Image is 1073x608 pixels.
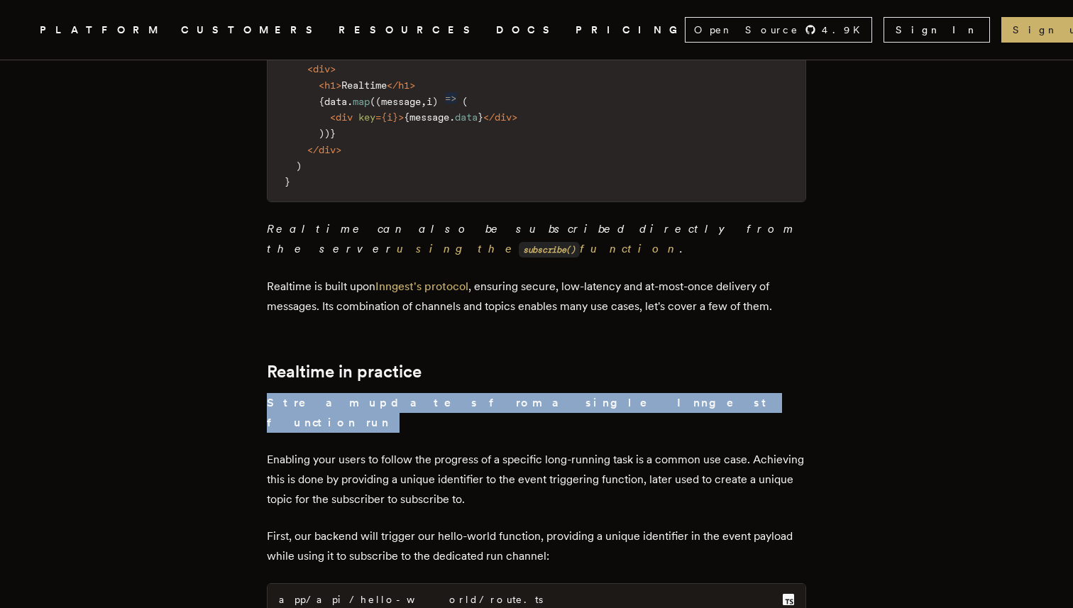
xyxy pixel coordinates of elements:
span: } [392,111,398,123]
span: ( [370,96,375,107]
span: Open Source [694,23,799,37]
a: Inngest's protocol [375,280,468,293]
span: data [455,111,478,123]
p: Realtime is built upon , ensuring secure, low-latency and at-most-once delivery of messages. Its ... [267,277,806,316]
button: PLATFORM [40,21,164,39]
span: 4.9 K [822,23,869,37]
span: map [353,96,370,107]
span: = [375,111,381,123]
span: } [330,128,336,139]
span: message [381,96,421,107]
span: . [449,111,455,123]
span: ) [432,96,438,107]
a: DOCS [496,21,558,39]
h2: Realtime in practice [267,362,806,382]
span: . [347,96,353,107]
span: div [336,111,353,123]
span: < [319,79,324,91]
p: Enabling your users to follow the progress of a specific long-running task is a common use case. ... [267,450,806,509]
span: > [398,111,404,123]
span: { [381,111,387,123]
span: i [387,111,392,123]
span: i [427,96,432,107]
span: message [409,111,449,123]
span: > [336,144,341,155]
span: h1 [398,79,409,91]
span: < [330,111,336,123]
span: div [495,111,512,123]
span: h1 [324,79,336,91]
strong: Stream updates from a single Inngest function run [267,396,772,429]
span: </ [307,144,319,155]
span: div [313,63,330,74]
span: , [421,96,427,107]
span: ) [324,128,330,139]
a: Sign In [884,17,990,43]
a: CUSTOMERS [181,21,321,39]
span: } [478,111,483,123]
span: > [512,111,517,123]
span: < [307,63,313,74]
span: Realtime [341,79,387,91]
span: => [445,92,456,104]
code: subscribe() [519,242,580,258]
span: > [409,79,415,91]
span: ( [375,96,381,107]
span: { [404,111,409,123]
span: > [330,63,336,74]
a: PRICING [576,21,685,39]
span: ) [296,160,302,172]
span: > [336,79,341,91]
span: key [358,111,375,123]
button: RESOURCES [339,21,479,39]
span: } [285,176,290,187]
span: ) [319,128,324,139]
a: using thesubscribe()function [397,242,680,255]
span: data [324,96,347,107]
span: div [319,144,336,155]
em: Realtime can also be subscribed directly from the server . [267,222,796,255]
span: ( [462,96,468,107]
p: First, our backend will trigger our hello-world function, providing a unique identifier in the ev... [267,526,806,566]
span: </ [483,111,495,123]
div: app/api/hello-world/route.ts [279,592,543,607]
span: </ [387,79,398,91]
span: { [319,96,324,107]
